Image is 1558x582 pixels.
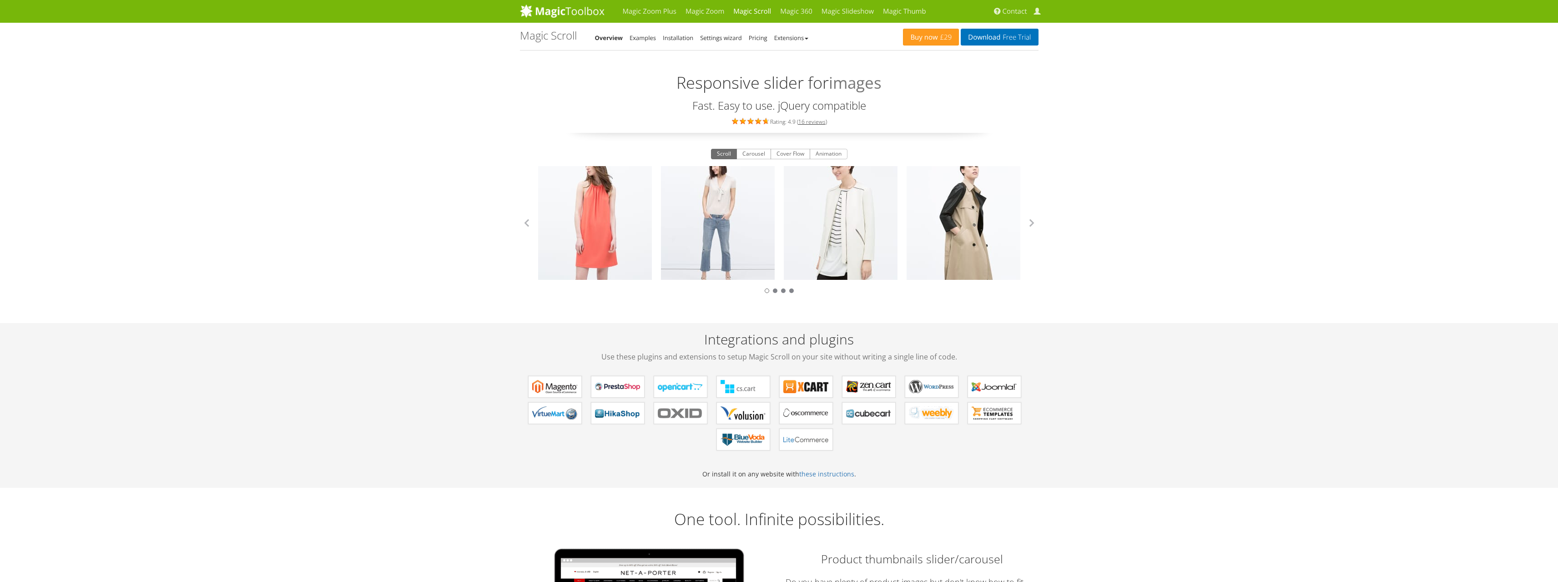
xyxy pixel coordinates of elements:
[786,551,1039,567] h2: Product thumbnails slider/carousel
[721,380,766,394] b: Magic Scroll for CS-Cart
[711,149,737,160] button: Scroll
[905,402,958,424] a: Magic Scroll for Weebly
[842,402,896,424] a: Magic Scroll for CubeCart
[520,4,605,18] img: MagicToolbox.com - Image tools for your website
[716,429,770,450] a: Magic Scroll for BlueVoda
[1003,7,1027,16] span: Contact
[520,351,1039,362] span: Use these plugins and extensions to setup Magic Scroll on your site without writing a single line...
[528,402,582,424] a: Magic Scroll for VirtueMart
[700,34,742,42] a: Settings wizard
[520,100,1039,111] h3: Fast. Easy to use. jQuery compatible
[774,34,808,42] a: Extensions
[968,402,1021,424] a: Magic Scroll for ecommerce Templates
[520,323,1039,488] div: Or install it on any website with .
[520,30,577,41] h1: Magic Scroll
[829,71,882,95] span: images
[905,376,958,398] a: Magic Scroll for WordPress
[716,402,770,424] a: Magic Scroll for Volusion
[658,380,703,394] b: Magic Scroll for OpenCart
[520,511,1039,528] h2: One tool. Infinite possibilities.
[779,429,833,450] a: Magic Scroll for LiteCommerce
[532,406,578,420] b: Magic Scroll for VirtueMart
[663,34,693,42] a: Installation
[846,406,892,420] b: Magic Scroll for CubeCart
[532,380,578,394] b: Magic Scroll for Magento
[595,406,640,420] b: Magic Scroll for HikaShop
[842,376,896,398] a: Magic Scroll for Zen Cart
[654,402,707,424] a: Magic Scroll for OXID
[783,433,829,446] b: Magic Scroll for LiteCommerce
[903,29,959,46] a: Buy now£29
[810,149,847,160] button: Animation
[749,34,767,42] a: Pricing
[520,62,1039,95] h2: Responsive slider for
[591,376,645,398] a: Magic Scroll for PrestaShop
[972,406,1017,420] b: Magic Scroll for ecommerce Templates
[595,34,623,42] a: Overview
[1000,34,1031,41] span: Free Trial
[658,406,703,420] b: Magic Scroll for OXID
[736,149,771,160] button: Carousel
[783,406,829,420] b: Magic Scroll for osCommerce
[972,380,1017,394] b: Magic Scroll for Joomla
[721,433,766,446] b: Magic Scroll for BlueVoda
[961,29,1038,46] a: DownloadFree Trial
[799,470,854,478] a: these instructions
[595,380,640,394] b: Magic Scroll for PrestaShop
[938,34,952,41] span: £29
[846,380,892,394] b: Magic Scroll for Zen Cart
[909,406,954,420] b: Magic Scroll for Weebly
[779,376,833,398] a: Magic Scroll for X-Cart
[520,116,1039,126] div: Rating: 4.9 ( )
[909,380,954,394] b: Magic Scroll for WordPress
[716,376,770,398] a: Magic Scroll for CS-Cart
[779,402,833,424] a: Magic Scroll for osCommerce
[771,149,810,160] button: Cover Flow
[520,332,1039,362] h2: Integrations and plugins
[721,406,766,420] b: Magic Scroll for Volusion
[798,118,826,126] a: 16 reviews
[783,380,829,394] b: Magic Scroll for X-Cart
[591,402,645,424] a: Magic Scroll for HikaShop
[968,376,1021,398] a: Magic Scroll for Joomla
[630,34,656,42] a: Examples
[654,376,707,398] a: Magic Scroll for OpenCart
[528,376,582,398] a: Magic Scroll for Magento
